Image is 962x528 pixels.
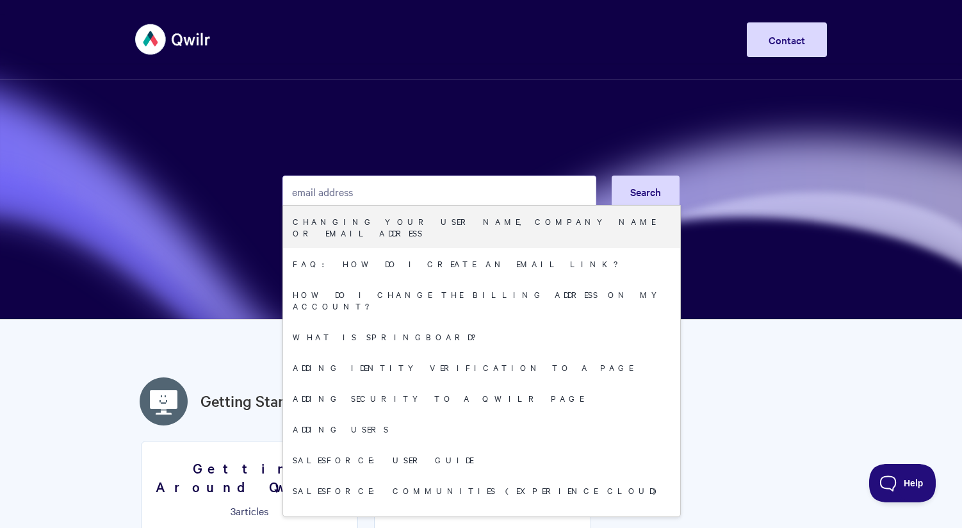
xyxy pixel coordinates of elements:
a: Adding Identity Verification to a Page [283,352,680,383]
button: Search [612,176,680,208]
img: Qwilr Help Center [135,15,211,63]
span: 3 [231,504,236,518]
input: Search the knowledge base [282,176,596,208]
iframe: Toggle Customer Support [869,464,936,502]
a: Contact [747,22,827,57]
a: Salesforce: User Guide [283,444,680,475]
a: Salesforce: Communities (Experience Cloud) [283,475,680,506]
a: What is Springboard? [283,321,680,352]
p: articles [149,505,350,516]
a: How do I change the billing address on my account? [283,279,680,321]
a: Changing your user name, company name or email address [283,206,680,248]
span: Search [630,185,661,199]
a: Adding users [283,413,680,444]
a: Adding security to a Qwilr Page [283,383,680,413]
a: Getting Started [200,390,306,413]
a: FAQ: How do I create an email link? [283,248,680,279]
h3: Getting Around Qwilr [149,459,350,495]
